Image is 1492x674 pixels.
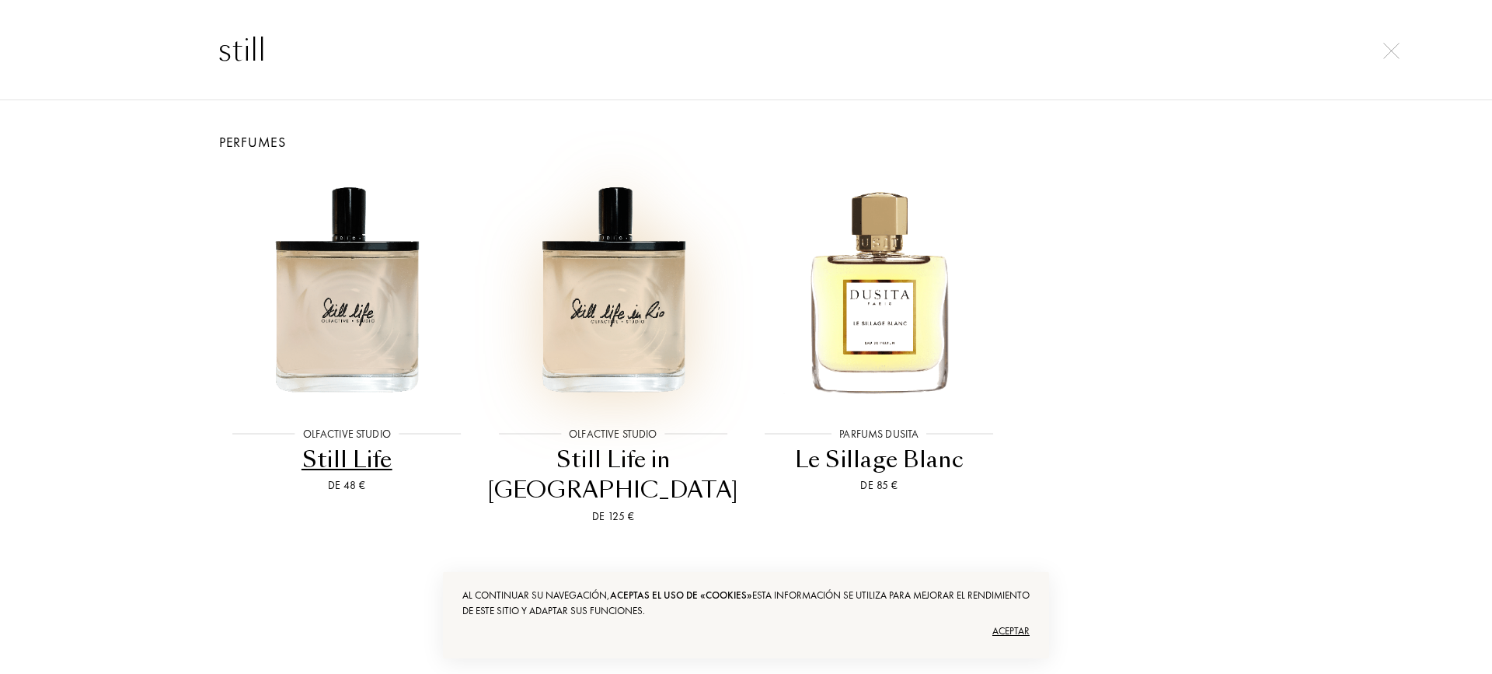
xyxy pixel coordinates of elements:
[610,588,752,602] span: aceptas el uso de «cookies»
[295,426,399,442] div: Olfactive Studio
[462,588,1030,619] div: Al continuar su navegación, Esta información se utiliza para mejorar el rendimiento de este sitio...
[220,445,474,475] div: Still Life
[493,169,733,409] img: Still Life in Rio
[462,619,1030,644] div: Aceptar
[746,152,1013,544] a: Le Sillage BlancParfums DusitaLe Sillage BlancDe 85 €
[227,169,466,409] img: Still Life
[561,426,664,442] div: Olfactive Studio
[186,26,1305,73] input: Buscar
[480,152,747,544] a: Still Life in RioOlfactive StudioStill Life in [GEOGRAPHIC_DATA]De 125 €
[831,426,926,442] div: Parfums Dusita
[486,445,741,506] div: Still Life in [GEOGRAPHIC_DATA]
[214,152,480,544] a: Still LifeOlfactive StudioStill LifeDe 48 €
[1383,43,1400,59] img: cross.svg
[752,445,1006,475] div: Le Sillage Blanc
[202,131,1290,152] div: Perfumes
[486,508,741,525] div: De 125 €
[759,169,999,409] img: Le Sillage Blanc
[752,477,1006,494] div: De 85 €
[220,477,474,494] div: De 48 €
